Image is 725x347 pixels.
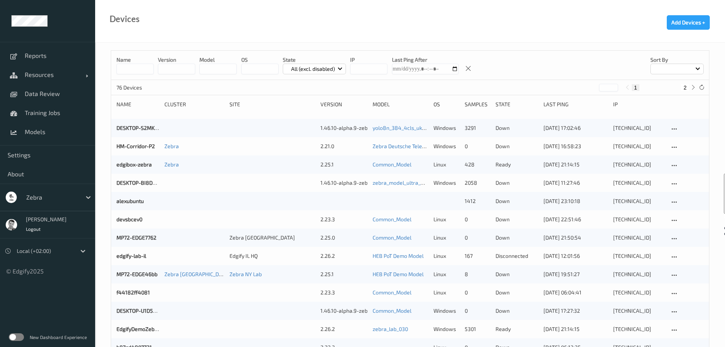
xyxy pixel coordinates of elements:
p: linux [433,161,459,168]
div: 1412 [465,197,490,205]
a: HEB PoT Demo Model [373,271,424,277]
button: 1 [632,84,639,91]
a: Zebra Deutsche Telekom Demo [DATE] (v2) [DATE] 15:18 Auto Save [373,143,532,149]
a: DESKTOP-S2MKSFO [116,125,164,131]
div: [TECHNICAL_ID] [613,252,664,260]
p: down [496,216,538,223]
a: HM-Corridor-P2 [116,143,155,149]
button: Add Devices + [667,15,710,30]
div: [TECHNICAL_ID] [613,289,664,296]
p: 76 Devices [116,84,174,91]
p: Last Ping After [392,56,459,64]
div: Edgify IL HQ [229,252,315,260]
div: 0 [465,234,490,241]
div: 0 [465,289,490,296]
div: Cluster [164,101,224,108]
div: [TECHNICAL_ID] [613,197,664,205]
p: Name [116,56,154,64]
div: [TECHNICAL_ID] [613,234,664,241]
p: windows [433,142,459,150]
a: alexubuntu [116,198,144,204]
div: 0 [465,142,490,150]
a: Common_Model [373,234,411,241]
div: 0 [465,216,490,223]
p: disconnected [496,252,538,260]
p: windows [433,325,459,333]
div: 2058 [465,179,490,187]
p: ready [496,161,538,168]
div: [DATE] 12:01:56 [543,252,607,260]
p: All (excl. disabled) [288,65,338,73]
div: [DATE] 17:27:32 [543,307,607,315]
div: 2.25.0 [320,234,367,241]
div: [DATE] 17:02:46 [543,124,607,132]
div: 2.25.1 [320,270,367,278]
a: Zebra NY Lab [229,271,262,277]
div: 1.46.10-alpha.9-zebra_cape_town [320,307,367,315]
a: MP72-EDGE7762 [116,234,156,241]
p: down [496,234,538,241]
p: down [496,307,538,315]
div: 2.21.0 [320,142,367,150]
div: 5301 [465,325,490,333]
div: 2.26.2 [320,252,367,260]
div: [TECHNICAL_ID] [613,216,664,223]
div: ip [613,101,664,108]
p: OS [241,56,279,64]
div: version [320,101,367,108]
div: [DATE] 06:04:41 [543,289,607,296]
div: Devices [110,15,140,23]
div: Site [229,101,315,108]
a: DESKTOP-BI8D2E0 [116,179,162,186]
div: 8 [465,270,490,278]
p: down [496,179,538,187]
div: [TECHNICAL_ID] [613,142,664,150]
a: edgibox-zebra [116,161,152,168]
div: State [496,101,538,108]
div: Model [373,101,428,108]
div: [TECHNICAL_ID] [613,270,664,278]
p: down [496,142,538,150]
p: down [496,289,538,296]
a: yolo8n_384_4cls_uk_lab_v2 [373,125,440,131]
a: EdgifyDemoZebraZEC [116,326,169,332]
div: [DATE] 21:50:54 [543,234,607,241]
a: DESKTOP-U1D5Q6T [116,307,163,314]
div: Name [116,101,159,108]
div: 167 [465,252,490,260]
div: 2.23.3 [320,289,367,296]
div: 2.25.1 [320,161,367,168]
div: [DATE] 21:14:15 [543,325,607,333]
div: [TECHNICAL_ID] [613,161,664,168]
p: ready [496,325,538,333]
div: Last Ping [543,101,607,108]
div: 0 [465,307,490,315]
p: State [283,56,346,64]
div: [DATE] 23:10:18 [543,197,607,205]
a: MP72-EDGE46bb [116,271,158,277]
div: Samples [465,101,490,108]
p: model [199,56,237,64]
p: linux [433,289,459,296]
div: [TECHNICAL_ID] [613,179,664,187]
p: down [496,124,538,132]
a: Common_Model [373,216,411,222]
div: [TECHNICAL_ID] [613,307,664,315]
div: Zebra [GEOGRAPHIC_DATA] [229,234,315,241]
a: Common_Model [373,289,411,296]
a: HEB PoT Demo Model [373,253,424,259]
div: OS [433,101,459,108]
div: [DATE] 21:14:15 [543,161,607,168]
a: Zebra [164,161,179,168]
div: 2.26.2 [320,325,367,333]
a: zebra_lab_030 [373,326,408,332]
div: 2.23.3 [320,216,367,223]
p: windows [433,307,459,315]
p: Sort by [650,56,704,64]
div: [DATE] 16:58:23 [543,142,607,150]
div: 3291 [465,124,490,132]
p: down [496,197,538,205]
a: Zebra [GEOGRAPHIC_DATA] [164,271,230,277]
a: Zebra [164,143,179,149]
div: [DATE] 19:51:27 [543,270,607,278]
